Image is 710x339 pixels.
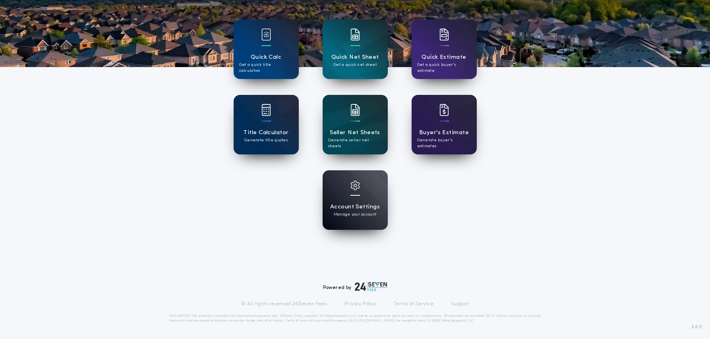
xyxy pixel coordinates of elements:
[334,212,376,218] p: Manage your account
[234,19,299,79] a: card iconQuick CalcGet a quick title calculation
[169,314,541,323] p: DISCLAIMER: This estimate is provided for informational purposes only. 24|Seven Fees, a product o...
[394,301,433,307] a: Terms of Service
[241,301,327,307] p: © All rights reserved. 24|Seven Fees
[691,324,702,331] span: 3.8.0
[417,62,471,74] p: Get a quick buyer's estimate
[356,319,395,322] a: [URL][DOMAIN_NAME]
[323,19,388,79] a: card iconQuick Net SheetGet a quick net sheet
[330,128,380,137] h1: Seller Net Sheets
[419,128,469,137] h1: Buyer's Estimate
[234,95,299,154] a: card iconTitle CalculatorGenerate title quotes
[331,53,379,62] h1: Quick Net Sheet
[417,137,471,149] p: Generate buyer's estimates
[239,62,293,74] p: Get a quick title calculation
[350,104,360,116] img: card icon
[333,62,377,68] p: Get a quick net sheet
[412,19,477,79] a: card iconQuick EstimateGet a quick buyer's estimate
[251,53,282,62] h1: Quick Calc
[439,29,449,40] img: card icon
[328,137,382,149] p: Generate seller net sheets
[261,104,271,116] img: card icon
[323,95,388,154] a: card iconSeller Net SheetsGenerate seller net sheets
[344,301,376,307] a: Privacy Policy
[323,282,387,291] div: Powered by
[422,53,466,62] h1: Quick Estimate
[243,128,288,137] h1: Title Calculator
[350,181,360,190] img: card icon
[330,202,380,212] h1: Account Settings
[323,170,388,230] a: card iconAccount SettingsManage your account
[261,29,271,40] img: card icon
[350,29,360,40] img: card icon
[355,282,387,291] img: logo
[412,95,477,154] a: card iconBuyer's EstimateGenerate buyer's estimates
[439,104,449,116] img: card icon
[244,137,288,143] p: Generate title quotes
[451,301,469,307] a: Support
